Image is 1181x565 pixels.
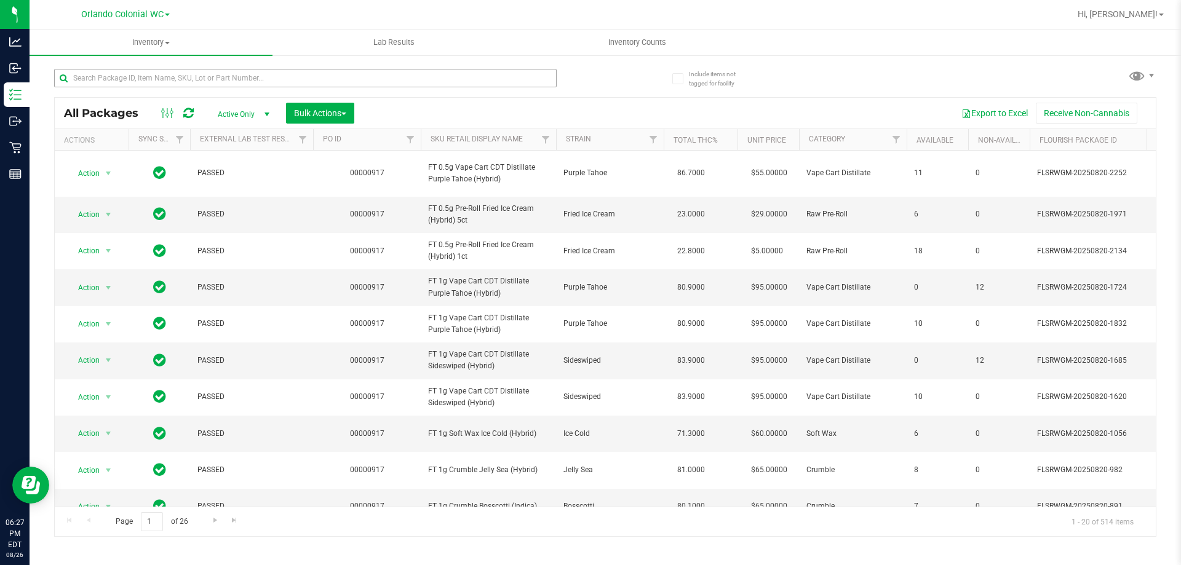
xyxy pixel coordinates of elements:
[67,389,100,406] span: Action
[350,465,384,474] a: 00000917
[30,30,272,55] a: Inventory
[976,318,1022,330] span: 0
[101,389,116,406] span: select
[153,461,166,478] span: In Sync
[671,242,711,260] span: 22.8000
[1037,167,1158,179] span: FLSRWGM-20250820-2252
[914,245,961,257] span: 18
[914,208,961,220] span: 6
[81,9,164,20] span: Orlando Colonial WC
[138,135,186,143] a: Sync Status
[67,165,100,182] span: Action
[806,428,899,440] span: Soft Wax
[1037,282,1158,293] span: FLSRWGM-20250820-1724
[431,135,523,143] a: SKU Retail Display Name
[914,428,961,440] span: 6
[428,349,549,372] span: FT 1g Vape Cart CDT Distillate Sideswiped (Hybrid)
[153,279,166,296] span: In Sync
[914,464,961,476] span: 8
[200,135,296,143] a: External Lab Test Result
[153,242,166,259] span: In Sync
[9,168,22,180] inline-svg: Reports
[286,103,354,124] button: Bulk Actions
[101,242,116,259] span: select
[976,208,1022,220] span: 0
[350,356,384,365] a: 00000917
[1037,428,1158,440] span: FLSRWGM-20250820-1056
[428,428,549,440] span: FT 1g Soft Wax Ice Cold (Hybrid)
[67,242,100,259] span: Action
[350,283,384,291] a: 00000917
[101,315,116,333] span: select
[806,500,899,512] span: Crumble
[745,205,793,223] span: $29.00000
[105,512,198,531] span: Page of 26
[976,428,1022,440] span: 0
[563,318,656,330] span: Purple Tahoe
[67,206,100,223] span: Action
[671,461,711,479] span: 81.0000
[745,352,793,369] span: $95.00000
[745,242,789,260] span: $5.00000
[1036,103,1137,124] button: Receive Non-Cannabis
[515,30,758,55] a: Inventory Counts
[671,388,711,406] span: 83.9000
[67,279,100,296] span: Action
[400,129,421,150] a: Filter
[350,168,384,177] a: 00000917
[350,210,384,218] a: 00000917
[914,167,961,179] span: 11
[563,428,656,440] span: Ice Cold
[1037,355,1158,366] span: FLSRWGM-20250820-1685
[12,467,49,504] iframe: Resource center
[153,164,166,181] span: In Sync
[1037,208,1158,220] span: FLSRWGM-20250820-1971
[1037,500,1158,512] span: FLSRWGM-20250820-891
[101,425,116,442] span: select
[976,282,1022,293] span: 12
[101,462,116,479] span: select
[357,37,431,48] span: Lab Results
[976,245,1022,257] span: 0
[1037,318,1158,330] span: FLSRWGM-20250820-1832
[101,279,116,296] span: select
[563,500,656,512] span: Bosscotti
[747,136,786,144] a: Unit Price
[67,498,100,515] span: Action
[745,425,793,443] span: $60.00000
[745,279,793,296] span: $95.00000
[914,500,961,512] span: 7
[428,239,549,263] span: FT 0.5g Pre-Roll Fried Ice Cream (Hybrid) 1ct
[64,136,124,144] div: Actions
[806,208,899,220] span: Raw Pre-Roll
[978,136,1033,144] a: Non-Available
[294,108,346,118] span: Bulk Actions
[1078,9,1158,19] span: Hi, [PERSON_NAME]!
[745,315,793,333] span: $95.00000
[1040,136,1117,144] a: Flourish Package ID
[9,115,22,127] inline-svg: Outbound
[671,164,711,182] span: 86.7000
[67,462,100,479] span: Action
[806,282,899,293] span: Vape Cart Distillate
[671,315,711,333] span: 80.9000
[563,167,656,179] span: Purple Tahoe
[536,129,556,150] a: Filter
[671,425,711,443] span: 71.3000
[153,315,166,332] span: In Sync
[6,517,24,550] p: 06:27 PM EDT
[67,425,100,442] span: Action
[197,355,306,366] span: PASSED
[197,500,306,512] span: PASSED
[886,129,907,150] a: Filter
[323,135,341,143] a: PO ID
[563,464,656,476] span: Jelly Sea
[976,500,1022,512] span: 0
[1062,512,1143,531] span: 1 - 20 of 514 items
[101,206,116,223] span: select
[197,428,306,440] span: PASSED
[1037,391,1158,403] span: FLSRWGM-20250820-1620
[563,208,656,220] span: Fried Ice Cream
[9,62,22,74] inline-svg: Inbound
[350,247,384,255] a: 00000917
